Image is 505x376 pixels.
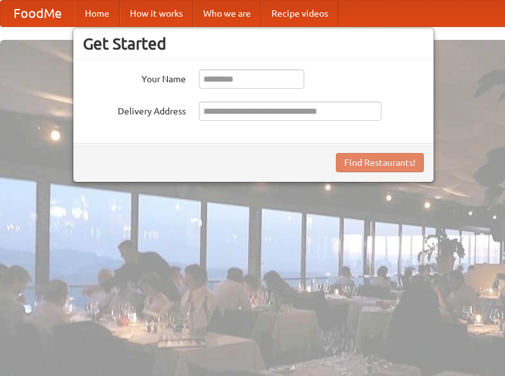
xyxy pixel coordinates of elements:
[83,102,186,118] label: Delivery Address
[75,1,120,26] a: Home
[336,153,424,172] button: Find Restaurants!
[83,34,424,53] h3: Get Started
[83,69,186,85] label: Your Name
[120,1,193,26] a: How it works
[193,1,261,26] a: Who we are
[1,1,75,26] a: FoodMe
[261,1,338,26] a: Recipe videos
